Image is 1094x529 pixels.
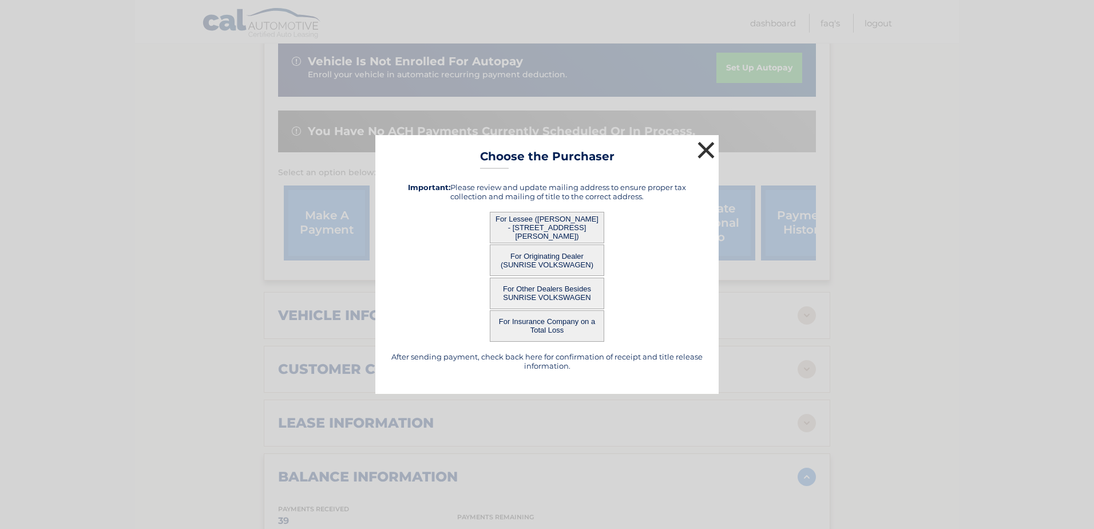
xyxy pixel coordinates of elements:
button: For Insurance Company on a Total Loss [490,310,604,342]
button: For Other Dealers Besides SUNRISE VOLKSWAGEN [490,278,604,309]
button: For Originating Dealer (SUNRISE VOLKSWAGEN) [490,244,604,276]
button: × [695,139,718,161]
h5: Please review and update mailing address to ensure proper tax collection and mailing of title to ... [390,183,704,201]
button: For Lessee ([PERSON_NAME] - [STREET_ADDRESS][PERSON_NAME]) [490,212,604,243]
h3: Choose the Purchaser [480,149,615,169]
strong: Important: [408,183,450,192]
h5: After sending payment, check back here for confirmation of receipt and title release information. [390,352,704,370]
